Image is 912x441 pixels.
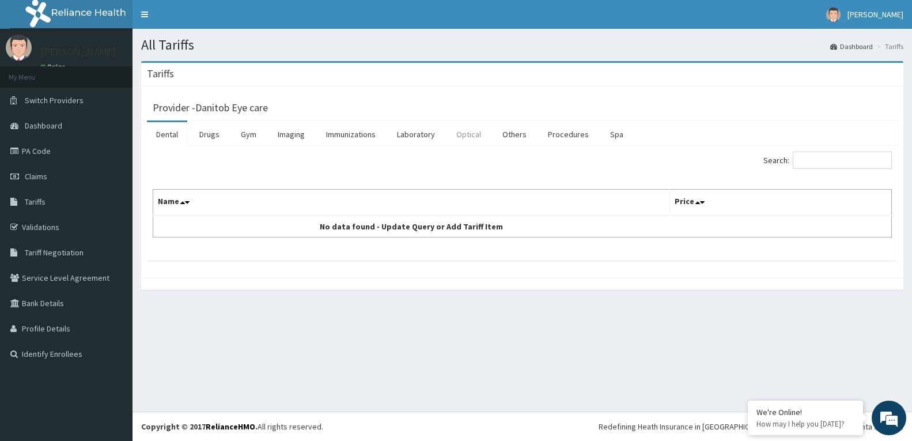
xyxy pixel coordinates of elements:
div: Redefining Heath Insurance in [GEOGRAPHIC_DATA] using Telemedicine and Data Science! [599,421,903,432]
a: Procedures [539,122,598,146]
input: Search: [793,152,892,169]
span: Claims [25,171,47,182]
footer: All rights reserved. [133,412,912,441]
span: Tariffs [25,197,46,207]
span: [PERSON_NAME] [847,9,903,20]
img: User Image [826,7,841,22]
a: Dashboard [830,42,873,51]
a: Online [40,63,68,71]
div: We're Online! [756,407,854,417]
a: Gym [232,122,266,146]
a: Optical [447,122,490,146]
strong: Copyright © 2017 . [141,421,258,432]
a: Immunizations [317,122,385,146]
h3: Provider - Danitob Eye care [153,103,268,113]
h1: All Tariffs [141,37,903,52]
p: How may I help you today? [756,419,854,429]
img: User Image [6,35,32,61]
li: Tariffs [874,42,903,51]
th: Price [670,190,892,216]
span: Dashboard [25,120,62,131]
a: Spa [601,122,633,146]
a: Dental [147,122,187,146]
p: [PERSON_NAME] [40,47,116,57]
label: Search: [763,152,892,169]
th: Name [153,190,670,216]
span: Tariff Negotiation [25,247,84,258]
a: Others [493,122,536,146]
a: Imaging [268,122,314,146]
span: Switch Providers [25,95,84,105]
a: RelianceHMO [206,421,255,432]
a: Laboratory [388,122,444,146]
td: No data found - Update Query or Add Tariff Item [153,216,670,238]
h3: Tariffs [147,69,174,79]
a: Drugs [190,122,229,146]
